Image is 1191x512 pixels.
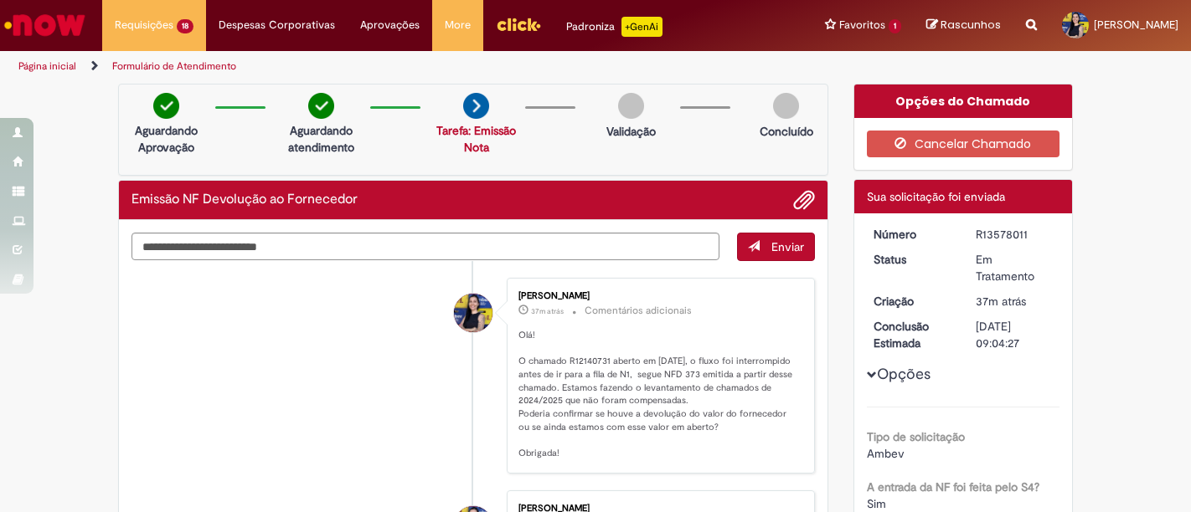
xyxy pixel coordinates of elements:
span: 37m atrás [976,294,1026,309]
a: Tarefa: Emissão Nota [436,123,516,155]
dt: Conclusão Estimada [861,318,964,351]
time: 29/09/2025 16:04:55 [531,306,564,316]
div: 29/09/2025 16:04:23 [976,293,1054,310]
p: Aguardando Aprovação [126,122,207,156]
img: ServiceNow [2,8,88,42]
div: Melissa Paduani [454,294,492,332]
span: [PERSON_NAME] [1094,18,1178,32]
dt: Número [861,226,964,243]
b: A entrada da NF foi feita pelo S4? [867,479,1039,494]
span: Favoritos [839,17,885,33]
textarea: Digite sua mensagem aqui... [131,233,719,260]
span: 37m atrás [531,306,564,316]
a: Formulário de Atendimento [112,59,236,73]
button: Cancelar Chamado [867,131,1060,157]
img: arrow-next.png [463,93,489,119]
p: +GenAi [621,17,663,37]
div: Opções do Chamado [854,84,1073,118]
span: Requisições [115,17,173,33]
h2: Emissão NF Devolução ao Fornecedor Histórico de tíquete [131,192,358,207]
time: 29/09/2025 16:04:23 [976,294,1026,309]
img: img-circle-grey.png [618,93,644,119]
p: Aguardando atendimento [281,122,362,156]
span: Sim [867,496,886,511]
a: Página inicial [18,59,76,73]
span: Despesas Corporativas [219,17,335,33]
small: Comentários adicionais [585,304,692,318]
div: Em Tratamento [976,251,1054,284]
a: Rascunhos [926,18,1001,33]
span: Enviar [771,239,804,254]
span: 18 [177,19,193,33]
ul: Trilhas de página [13,51,781,82]
span: Sua solicitação foi enviada [867,189,1005,204]
span: Rascunhos [941,17,1001,33]
span: Aprovações [360,17,420,33]
img: img-circle-grey.png [773,93,799,119]
div: [DATE] 09:04:27 [976,318,1054,351]
img: check-circle-green.png [308,93,334,119]
button: Adicionar anexos [793,189,815,211]
img: click_logo_yellow_360x200.png [496,12,541,37]
p: Concluído [760,123,813,140]
div: [PERSON_NAME] [518,291,797,301]
span: 1 [889,19,901,33]
dt: Criação [861,293,964,310]
b: Tipo de solicitação [867,429,965,444]
dt: Status [861,251,964,268]
div: R13578011 [976,226,1054,243]
span: More [445,17,471,33]
img: check-circle-green.png [153,93,179,119]
button: Enviar [737,233,815,261]
div: Padroniza [566,17,663,37]
p: Validação [606,123,656,140]
p: Olá! O chamado R12140731 aberto em [DATE], o fluxo foi interrompido antes de ir para a fila de N1... [518,329,797,460]
span: Ambev [867,446,905,461]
